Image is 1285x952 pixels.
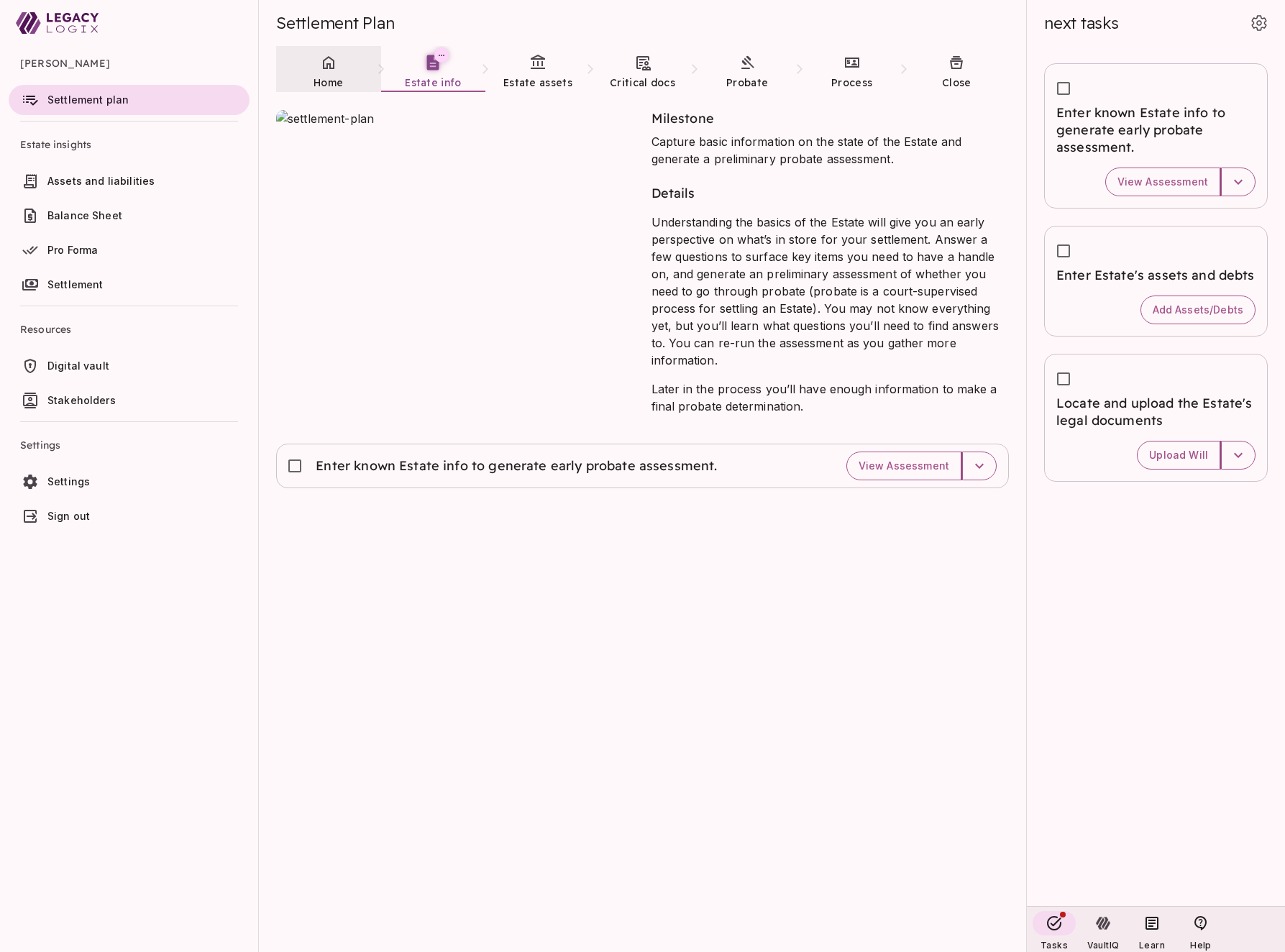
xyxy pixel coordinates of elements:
span: Stakeholders [47,394,116,406]
span: Settings [47,475,90,488]
span: Settings [20,428,238,462]
span: Learn [1139,940,1165,951]
span: next tasks [1044,13,1119,33]
span: Help [1190,940,1211,951]
button: View Assessment [1105,168,1220,196]
a: Sign out [9,501,250,531]
span: Digital vault [47,360,109,372]
span: [PERSON_NAME] [20,46,238,81]
a: Assets and liabilities [9,166,250,196]
span: Assets and liabilities [47,175,155,187]
div: Enter known Estate info to generate early probate assessment.View Assessment [1044,63,1268,209]
span: Estate insights [20,127,238,162]
span: VaultIQ [1087,940,1119,951]
span: Enter known Estate info to generate early probate assessment. [1056,104,1256,156]
span: Critical docs [610,76,675,89]
img: settlement-plan [276,110,634,303]
span: Settlement Plan [276,13,394,33]
a: Pro Forma [9,235,250,265]
span: Settlement plan [47,93,129,106]
span: Estate assets [503,76,572,89]
span: Tasks [1041,940,1068,951]
a: Settlement [9,270,250,300]
span: Details [651,185,695,201]
span: Enter known Estate info to generate early probate assessment. [316,457,718,475]
span: Add Assets/Debts [1153,303,1243,316]
span: Upload Will [1149,449,1208,462]
span: Locate and upload the Estate's legal documents [1056,395,1256,429]
button: View Assessment [846,452,961,480]
span: Enter Estate's assets and debts [1056,267,1256,284]
span: Process [831,76,872,89]
span: Capture basic information on the state of the Estate and generate a preliminary probate assessment. [651,134,962,166]
span: View Assessment [859,459,949,472]
a: Digital vault [9,351,250,381]
span: Home [314,76,343,89]
span: Resources [20,312,238,347]
p: Understanding the basics of the Estate will give you an early perspective on what’s in store for ... [651,214,1010,369]
span: Pro Forma [47,244,98,256]
a: Stakeholders [9,385,250,416]
span: Close [942,76,971,89]
span: Sign out [47,510,90,522]
div: Enter known Estate info to generate early probate assessment.View Assessment [276,444,1009,488]
span: Estate info [405,76,461,89]
p: Later in the process you’ll have enough information to make a final probate determination. [651,380,1010,415]
button: Upload Will [1137,441,1220,470]
a: Balance Sheet [9,201,250,231]
div: Locate and upload the Estate's legal documentsUpload Will [1044,354,1268,482]
button: Add Assets/Debts [1140,296,1256,324]
a: Settings [9,467,250,497]
div: Enter Estate's assets and debtsAdd Assets/Debts [1044,226,1268,337]
span: Probate [726,76,768,89]
span: Balance Sheet [47,209,122,221]
span: Settlement [47,278,104,290]
span: Milestone [651,110,714,127]
a: Settlement plan [9,85,250,115]
span: View Assessment [1117,175,1208,188]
